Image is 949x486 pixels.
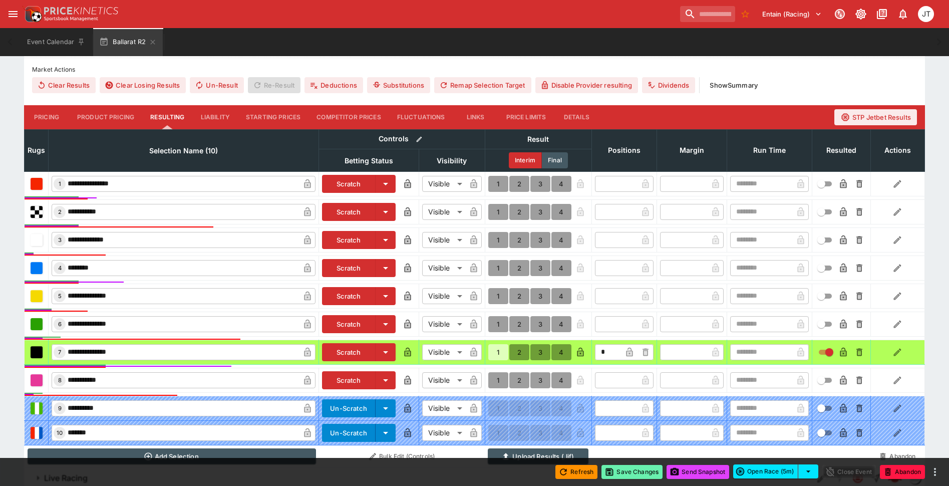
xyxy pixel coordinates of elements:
[100,77,186,93] button: Clear Losing Results
[873,5,891,23] button: Documentation
[488,176,508,192] button: 1
[422,176,466,192] div: Visible
[56,321,64,328] span: 6
[44,17,98,21] img: Sportsbook Management
[509,232,529,248] button: 2
[190,77,243,93] button: Un-Result
[93,28,163,56] button: Ballarat R2
[530,232,550,248] button: 3
[509,344,529,360] button: 2
[488,232,508,248] button: 1
[32,77,96,93] button: Clear Results
[319,129,485,149] th: Controls
[542,152,568,168] button: Final
[551,232,571,248] button: 4
[322,315,376,333] button: Scratch
[554,105,599,129] button: Details
[248,77,300,93] span: Re-Result
[601,465,663,479] button: Save Changes
[894,5,912,23] button: Notifications
[422,260,466,276] div: Visible
[509,204,529,220] button: 2
[28,448,316,464] button: Add Selection
[56,208,64,215] span: 2
[334,155,404,167] span: Betting Status
[530,260,550,276] button: 3
[56,236,64,244] span: 3
[56,293,64,300] span: 5
[142,105,192,129] button: Resulting
[642,77,695,93] button: Dividends
[4,5,22,23] button: open drawer
[488,372,508,388] button: 1
[422,204,466,220] div: Visible
[509,152,542,168] button: Interim
[422,400,466,416] div: Visible
[308,105,389,129] button: Competitor Prices
[422,232,466,248] div: Visible
[488,316,508,332] button: 1
[322,203,376,221] button: Scratch
[413,133,426,146] button: Bulk edit
[667,465,729,479] button: Send Snapshot
[498,105,554,129] button: Price Limits
[422,344,466,360] div: Visible
[56,349,63,356] span: 7
[551,288,571,304] button: 4
[727,129,812,171] th: Run Time
[488,204,508,220] button: 1
[193,105,238,129] button: Liability
[322,259,376,277] button: Scratch
[551,260,571,276] button: 4
[426,155,478,167] span: Visibility
[530,288,550,304] button: 3
[918,6,934,22] div: Josh Tanner
[422,372,466,388] div: Visible
[488,288,508,304] button: 1
[530,316,550,332] button: 3
[756,6,828,22] button: Select Tenant
[509,372,529,388] button: 2
[812,129,870,171] th: Resulted
[680,6,735,22] input: search
[44,7,118,15] img: PriceKinetics
[322,343,376,361] button: Scratch
[551,316,571,332] button: 4
[831,5,849,23] button: Connected to PK
[530,372,550,388] button: 3
[322,287,376,305] button: Scratch
[509,176,529,192] button: 2
[56,405,64,412] span: 9
[915,3,937,25] button: Josh Tanner
[322,424,376,442] button: Un-Scratch
[535,77,638,93] button: Disable Provider resulting
[138,145,229,157] span: Selection Name (10)
[551,372,571,388] button: 4
[591,129,657,171] th: Positions
[733,464,798,478] button: Open Race (5m)
[55,429,65,436] span: 10
[367,77,430,93] button: Substitutions
[322,399,376,417] button: Un-Scratch
[22,4,42,24] img: PriceKinetics Logo
[32,62,917,77] label: Market Actions
[453,105,498,129] button: Links
[733,464,818,478] div: split button
[422,288,466,304] div: Visible
[555,465,597,479] button: Refresh
[657,129,727,171] th: Margin
[24,105,69,129] button: Pricing
[389,105,453,129] button: Fluctuations
[56,265,64,272] span: 4
[322,371,376,389] button: Scratch
[322,448,482,464] button: Bulk Edit (Controls)
[852,5,870,23] button: Toggle light/dark mode
[488,448,588,464] button: Upload Results (.lif)
[56,377,64,384] span: 8
[870,129,924,171] th: Actions
[834,109,917,125] button: STP Jetbet Results
[798,464,818,478] button: select merge strategy
[21,28,91,56] button: Event Calendar
[25,129,49,171] th: Rugs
